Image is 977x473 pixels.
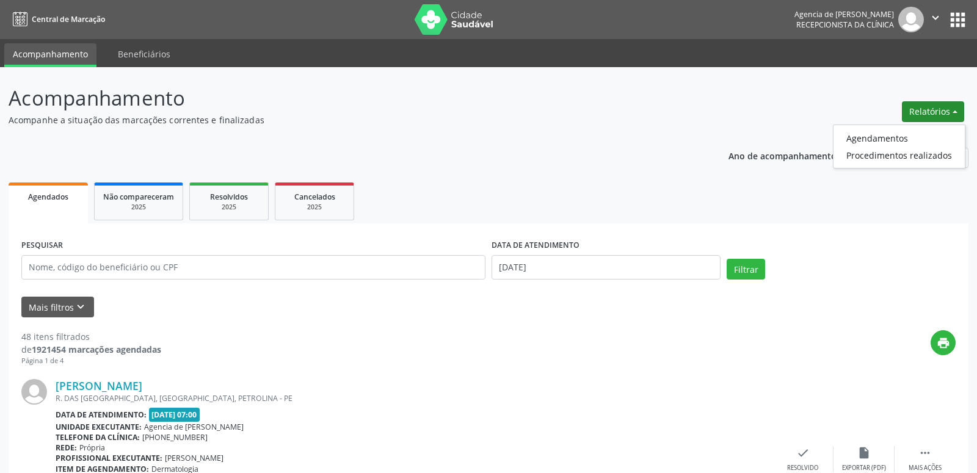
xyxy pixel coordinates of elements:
p: Ano de acompanhamento [728,148,837,163]
div: Exportar (PDF) [842,464,886,472]
span: [PHONE_NUMBER] [142,432,208,442]
div: Agencia de [PERSON_NAME] [794,9,894,20]
button: Mais filtroskeyboard_arrow_down [21,297,94,318]
i: print [937,336,950,350]
input: Selecione um intervalo [492,255,721,280]
button: print [931,330,956,355]
span: Resolvidos [210,192,248,202]
button: Filtrar [727,259,765,280]
div: 2025 [198,203,260,212]
a: Beneficiários [109,43,179,65]
i: insert_drive_file [857,446,871,460]
a: Agendamentos [834,129,965,146]
div: 2025 [284,203,345,212]
span: Agencia de [PERSON_NAME] [144,422,244,432]
button:  [924,7,947,32]
div: Mais ações [909,464,942,472]
p: Acompanhamento [9,83,680,114]
i:  [929,11,942,24]
a: Acompanhamento [4,43,96,67]
div: 2025 [103,203,174,212]
label: PESQUISAR [21,236,63,255]
b: Profissional executante: [56,453,162,463]
b: Telefone da clínica: [56,432,140,442]
span: Cancelados [294,192,335,202]
button: Relatórios [902,101,964,122]
i:  [918,446,932,460]
span: [PERSON_NAME] [165,453,223,463]
button: apps [947,9,968,31]
div: R. DAS [GEOGRAPHIC_DATA], [GEOGRAPHIC_DATA], PETROLINA - PE [56,393,772,403]
span: Agendados [28,192,68,202]
b: Unidade executante: [56,422,142,432]
b: Rede: [56,442,77,453]
i: check [796,446,810,460]
span: Própria [79,442,105,453]
input: Nome, código do beneficiário ou CPF [21,255,485,280]
span: Central de Marcação [32,14,105,24]
div: Página 1 de 4 [21,356,161,366]
div: de [21,343,161,356]
label: DATA DE ATENDIMENTO [492,236,579,255]
p: Acompanhe a situação das marcações correntes e finalizadas [9,114,680,126]
a: Central de Marcação [9,9,105,29]
i: keyboard_arrow_down [74,300,87,314]
div: 48 itens filtrados [21,330,161,343]
a: Procedimentos realizados [834,146,965,164]
strong: 1921454 marcações agendadas [32,344,161,355]
img: img [898,7,924,32]
span: Recepcionista da clínica [796,20,894,30]
ul: Relatórios [833,125,965,168]
b: Data de atendimento: [56,410,147,420]
span: Não compareceram [103,192,174,202]
span: [DATE] 07:00 [149,408,200,422]
div: Resolvido [787,464,818,472]
img: img [21,379,47,405]
a: [PERSON_NAME] [56,379,142,392]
